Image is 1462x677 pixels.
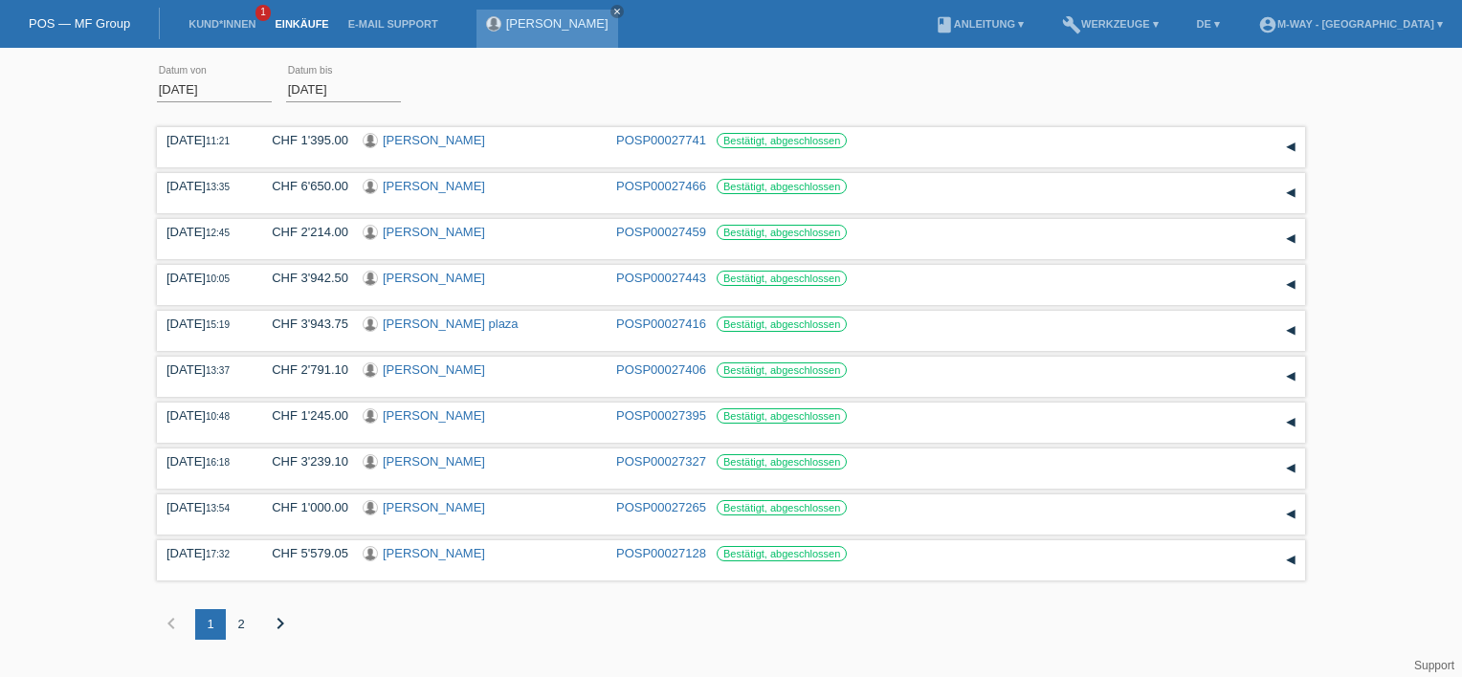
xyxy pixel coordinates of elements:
a: account_circlem-way - [GEOGRAPHIC_DATA] ▾ [1249,18,1452,30]
a: POSP00027416 [616,317,706,331]
div: [DATE] [166,225,243,239]
a: DE ▾ [1187,18,1229,30]
div: auf-/zuklappen [1276,362,1305,391]
a: POSP00027459 [616,225,706,239]
div: [DATE] [166,317,243,331]
div: auf-/zuklappen [1276,225,1305,253]
div: CHF 6'650.00 [257,179,348,193]
div: CHF 3'942.50 [257,271,348,285]
span: 13:35 [206,182,230,192]
label: Bestätigt, abgeschlossen [717,133,847,148]
label: Bestätigt, abgeschlossen [717,317,847,332]
a: [PERSON_NAME] [383,179,485,193]
div: auf-/zuklappen [1276,454,1305,483]
div: [DATE] [166,500,243,514]
a: POSP00027395 [616,408,706,423]
div: CHF 2'791.10 [257,362,348,377]
div: auf-/zuklappen [1276,133,1305,162]
label: Bestätigt, abgeschlossen [717,546,847,561]
span: 12:45 [206,228,230,238]
i: book [935,15,954,34]
a: [PERSON_NAME] [383,362,485,377]
a: [PERSON_NAME] [383,133,485,147]
label: Bestätigt, abgeschlossen [717,500,847,515]
a: [PERSON_NAME] [383,454,485,469]
a: POSP00027443 [616,271,706,285]
div: auf-/zuklappen [1276,179,1305,207]
a: Kund*innen [179,18,265,30]
label: Bestätigt, abgeschlossen [717,271,847,286]
div: [DATE] [166,362,243,377]
a: POSP00027327 [616,454,706,469]
label: Bestätigt, abgeschlossen [717,179,847,194]
a: POSP00027466 [616,179,706,193]
a: [PERSON_NAME] [506,16,609,31]
a: POSP00027741 [616,133,706,147]
span: 13:54 [206,503,230,513]
a: POSP00027406 [616,362,706,377]
span: 11:21 [206,136,230,146]
i: close [612,7,622,16]
div: CHF 3'239.10 [257,454,348,469]
a: [PERSON_NAME] plaza [383,317,519,331]
div: CHF 5'579.05 [257,546,348,560]
span: 16:18 [206,457,230,468]
a: POSP00027265 [616,500,706,514]
div: [DATE] [166,133,243,147]
label: Bestätigt, abgeschlossen [717,362,847,378]
div: CHF 2'214.00 [257,225,348,239]
div: CHF 1'000.00 [257,500,348,514]
a: Einkäufe [265,18,338,30]
a: buildWerkzeuge ▾ [1052,18,1168,30]
div: auf-/zuklappen [1276,546,1305,575]
i: chevron_left [160,612,183,635]
a: [PERSON_NAME] [383,225,485,239]
a: POSP00027128 [616,546,706,560]
div: auf-/zuklappen [1276,317,1305,345]
span: 13:37 [206,365,230,376]
div: 1 [195,609,226,640]
div: CHF 3'943.75 [257,317,348,331]
a: Support [1414,659,1454,672]
i: build [1062,15,1081,34]
div: [DATE] [166,408,243,423]
div: [DATE] [166,271,243,285]
label: Bestätigt, abgeschlossen [717,408,847,424]
i: chevron_right [269,612,292,635]
div: [DATE] [166,454,243,469]
div: auf-/zuklappen [1276,271,1305,299]
a: POS — MF Group [29,16,130,31]
div: CHF 1'245.00 [257,408,348,423]
span: 10:05 [206,273,230,284]
a: E-Mail Support [339,18,448,30]
div: auf-/zuklappen [1276,500,1305,529]
span: 1 [255,5,271,21]
span: 15:19 [206,319,230,330]
a: [PERSON_NAME] [383,500,485,514]
div: [DATE] [166,546,243,560]
div: auf-/zuklappen [1276,408,1305,437]
div: 2 [226,609,256,640]
label: Bestätigt, abgeschlossen [717,225,847,240]
span: 17:32 [206,549,230,559]
a: [PERSON_NAME] [383,546,485,560]
a: [PERSON_NAME] [383,271,485,285]
label: Bestätigt, abgeschlossen [717,454,847,470]
span: 10:48 [206,411,230,422]
a: close [610,5,624,18]
div: [DATE] [166,179,243,193]
a: [PERSON_NAME] [383,408,485,423]
div: CHF 1'395.00 [257,133,348,147]
i: account_circle [1258,15,1277,34]
a: bookAnleitung ▾ [925,18,1033,30]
